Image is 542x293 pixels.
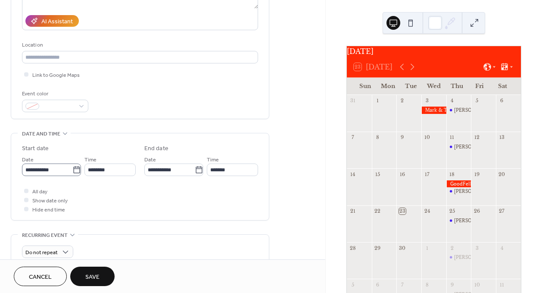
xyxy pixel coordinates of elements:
div: Fri [468,78,491,95]
span: Time [84,155,97,164]
div: [PERSON_NAME] [454,188,494,195]
span: Save [85,273,100,282]
div: 9 [449,281,455,288]
div: [PERSON_NAME] [454,217,494,224]
div: 18 [449,171,455,177]
div: 3 [424,98,430,104]
div: 24 [424,208,430,214]
div: 8 [374,134,381,141]
span: Hide end time [32,205,65,214]
div: 26 [473,208,480,214]
div: End date [144,144,168,153]
div: 16 [399,171,405,177]
span: Date [22,155,34,164]
div: 10 [473,281,480,288]
div: Tue [399,78,422,95]
span: Cancel [29,273,52,282]
div: [PERSON_NAME] [454,143,494,151]
div: AI Assistant [41,17,73,26]
div: Thu [445,78,468,95]
div: 30 [399,245,405,251]
div: DJ Drew [446,188,471,195]
div: Wed [422,78,445,95]
div: 8 [424,281,430,288]
span: Time [207,155,219,164]
div: 11 [498,281,505,288]
div: 23 [399,208,405,214]
span: Date and time [22,129,60,139]
div: Sat [491,78,514,95]
div: GoodFellas 36 Anniversery Movie Premiere [446,180,471,188]
div: [DATE] [347,46,521,57]
div: 6 [374,281,381,288]
button: Cancel [14,267,67,286]
span: Link to Google Maps [32,71,80,80]
div: 25 [449,208,455,214]
div: Event color [22,89,87,98]
div: [PERSON_NAME] [454,107,494,114]
div: 21 [349,208,356,214]
div: 4 [449,98,455,104]
div: 1 [374,98,381,104]
div: DJ Drew [446,254,471,261]
div: 17 [424,171,430,177]
div: 4 [498,245,505,251]
div: 9 [399,134,405,141]
div: Mark & Ted [421,107,446,114]
div: 14 [349,171,356,177]
div: 28 [349,245,356,251]
div: 7 [349,134,356,141]
span: All day [32,187,47,196]
div: 22 [374,208,381,214]
div: 5 [349,281,356,288]
div: [PERSON_NAME] [454,254,494,261]
div: DJ Drew [446,107,471,114]
div: 12 [473,134,480,141]
div: DJ Drew [446,217,471,224]
span: Do not repeat [25,248,58,258]
button: Save [70,267,115,286]
span: Show date only [32,196,68,205]
div: 2 [399,98,405,104]
div: 10 [424,134,430,141]
div: Start date [22,144,49,153]
div: 20 [498,171,505,177]
span: Date [144,155,156,164]
div: 19 [473,171,480,177]
span: Recurring event [22,231,68,240]
div: 31 [349,98,356,104]
div: 7 [399,281,405,288]
div: DJ Drew [446,143,471,151]
div: 2 [449,245,455,251]
div: 1 [424,245,430,251]
div: Mon [377,78,399,95]
div: 5 [473,98,480,104]
div: 13 [498,134,505,141]
div: 11 [449,134,455,141]
div: 3 [473,245,480,251]
div: 29 [374,245,381,251]
div: 27 [498,208,505,214]
div: 15 [374,171,381,177]
button: AI Assistant [25,15,79,27]
div: 6 [498,98,505,104]
div: Location [22,41,256,50]
div: Sun [354,78,377,95]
